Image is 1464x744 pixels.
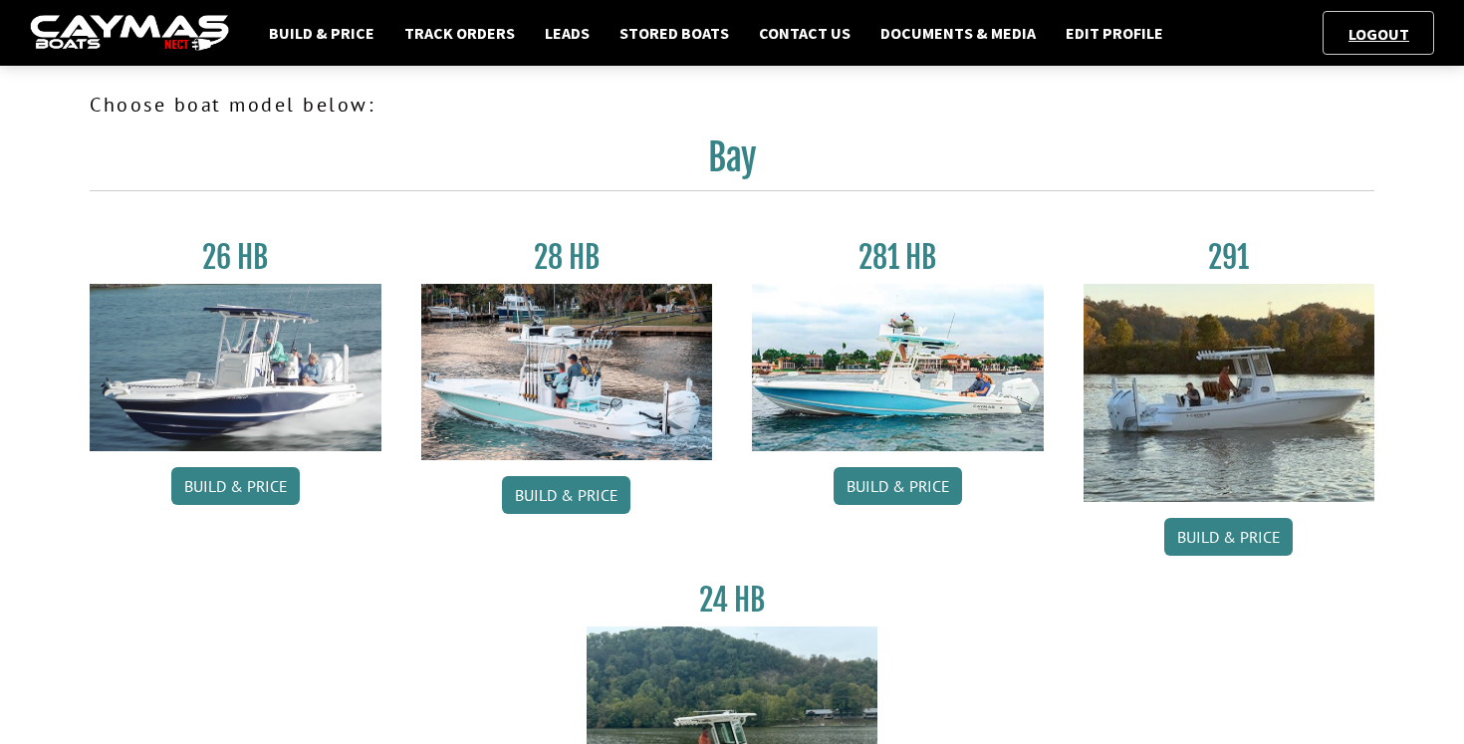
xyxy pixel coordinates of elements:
[90,284,381,451] img: 26_new_photo_resized.jpg
[1056,20,1173,46] a: Edit Profile
[535,20,600,46] a: Leads
[870,20,1046,46] a: Documents & Media
[1164,518,1293,556] a: Build & Price
[1339,24,1419,44] a: Logout
[90,90,1374,120] p: Choose boat model below:
[90,135,1374,191] h2: Bay
[1084,284,1375,502] img: 291_Thumbnail.jpg
[421,284,713,460] img: 28_hb_thumbnail_for_caymas_connect.jpg
[421,239,713,276] h3: 28 HB
[752,284,1044,451] img: 28-hb-twin.jpg
[752,239,1044,276] h3: 281 HB
[749,20,860,46] a: Contact Us
[834,467,962,505] a: Build & Price
[502,476,630,514] a: Build & Price
[610,20,739,46] a: Stored Boats
[30,15,229,52] img: caymas-dealer-connect-2ed40d3bc7270c1d8d7ffb4b79bf05adc795679939227970def78ec6f6c03838.gif
[394,20,525,46] a: Track Orders
[171,467,300,505] a: Build & Price
[90,239,381,276] h3: 26 HB
[259,20,384,46] a: Build & Price
[587,582,878,619] h3: 24 HB
[1084,239,1375,276] h3: 291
